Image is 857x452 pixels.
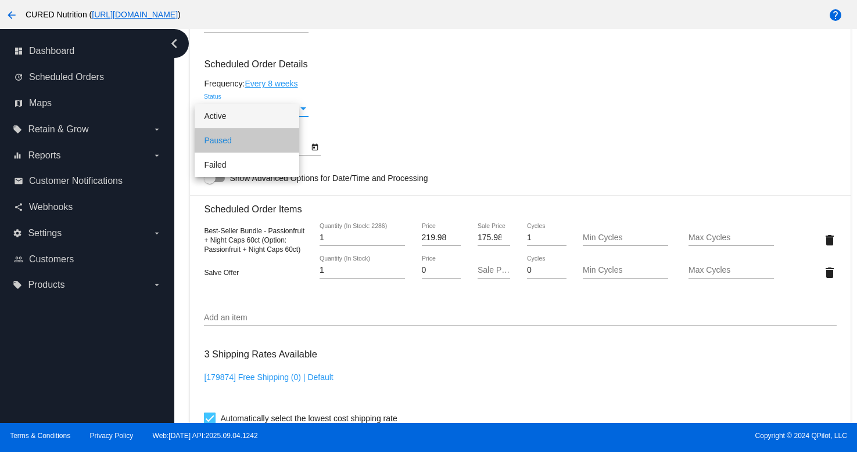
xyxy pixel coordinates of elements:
input: Min Cycles [583,266,668,275]
i: arrow_drop_down [152,280,162,290]
a: map Maps [14,94,162,113]
a: dashboard Dashboard [14,42,162,60]
i: local_offer [13,125,22,134]
a: share Webhooks [14,198,162,216]
span: Paused [204,103,231,113]
span: Reports [28,150,60,161]
span: Customers [29,254,74,265]
a: email Customer Notifications [14,172,162,190]
i: email [14,176,23,186]
mat-icon: arrow_back [5,8,19,22]
i: arrow_drop_down [152,151,162,160]
span: Products [28,280,64,290]
i: map [14,99,23,108]
span: Settings [28,228,62,238]
i: dashboard [14,46,23,56]
i: arrow_drop_down [152,125,162,134]
i: chevron_left [165,34,184,53]
input: Sale Price [478,266,510,275]
input: Cycles [527,266,566,275]
input: Next Occurrence Date [204,143,309,152]
span: CURED Nutrition ( ) [26,10,181,19]
span: Retain & Grow [28,124,88,135]
span: Dashboard [29,46,74,56]
span: Best-Seller Bundle - Passionfruit + Night Caps 60ct (Option: Passionfruit + Night Caps 60ct) [204,227,304,254]
a: Every 8 weeks [245,79,297,88]
div: Frequency: [204,79,836,88]
input: Sale Price [478,233,510,243]
span: Show Advanced Options for Date/Time and Processing [230,172,428,184]
h3: 3 Shipping Rates Available [204,342,317,367]
input: Quantity (In Stock: 2286) [320,233,405,243]
h3: Scheduled Order Details [204,59,836,70]
span: Automatically select the lowest cost shipping rate [220,411,397,425]
a: Privacy Policy [90,432,134,440]
i: local_offer [13,280,22,290]
i: people_outline [14,255,23,264]
input: Quantity (In Stock) [320,266,405,275]
span: Salve Offer [204,269,239,277]
input: Add an item [204,313,836,323]
input: Min Cycles [583,233,668,243]
span: Maps [29,98,52,109]
i: update [14,73,23,82]
span: Scheduled Orders [29,72,104,82]
i: settings [13,229,22,238]
input: Price [422,266,461,275]
i: share [14,203,23,212]
span: Copyright © 2024 QPilot, LLC [439,432,847,440]
a: [179874] Free Shipping (0) | Default [204,373,333,382]
a: update Scheduled Orders [14,68,162,86]
i: equalizer [13,151,22,160]
a: Web:[DATE] API:2025.09.04.1242 [153,432,258,440]
a: people_outline Customers [14,250,162,269]
mat-icon: delete [823,233,837,247]
span: Webhooks [29,202,73,212]
i: arrow_drop_down [152,229,162,238]
a: [URL][DOMAIN_NAME] [92,10,178,19]
h3: Scheduled Order Items [204,195,836,215]
mat-icon: delete [823,266,837,280]
input: Price [422,233,461,243]
span: Customer Notifications [29,176,123,186]
input: Max Cycles [689,233,774,243]
mat-select: Status [204,104,309,113]
a: Terms & Conditions [10,432,70,440]
button: Open calendar [309,140,321,153]
input: Max Cycles [689,266,774,275]
input: Cycles [527,233,566,243]
mat-icon: help [829,8,842,22]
